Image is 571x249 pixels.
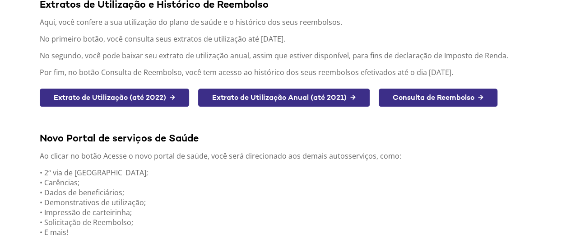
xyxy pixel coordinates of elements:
div: Novo Portal de serviços de Saúde [40,132,538,144]
p: Aqui, você confere a sua utilização do plano de saúde e o histórico dos seus reembolsos. [40,17,538,27]
p: Por fim, no botão Consulta de Reembolso, você tem acesso ao histórico dos seus reembolsos efetiva... [40,67,538,77]
a: Extrato de Utilização (até 2022) → [40,89,189,107]
p: Ao clicar no botão Acesse o novo portal de saúde, você será direcionado aos demais autosserviços,... [40,151,538,161]
a: Extrato de Utilização Anual (até 2021) → [198,89,370,107]
p: No primeiro botão, você consulta seus extratos de utilização até [DATE]. [40,34,538,44]
a: Consulta de Reembolso → [379,89,497,107]
p: • 2ª via de [GEOGRAPHIC_DATA]; • Carências; • Dados de beneficiários; • Demonstrativos de utiliza... [40,168,538,237]
p: No segundo, você pode baixar seu extrato de utilização anual, assim que estiver disponível, para ... [40,51,538,61]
